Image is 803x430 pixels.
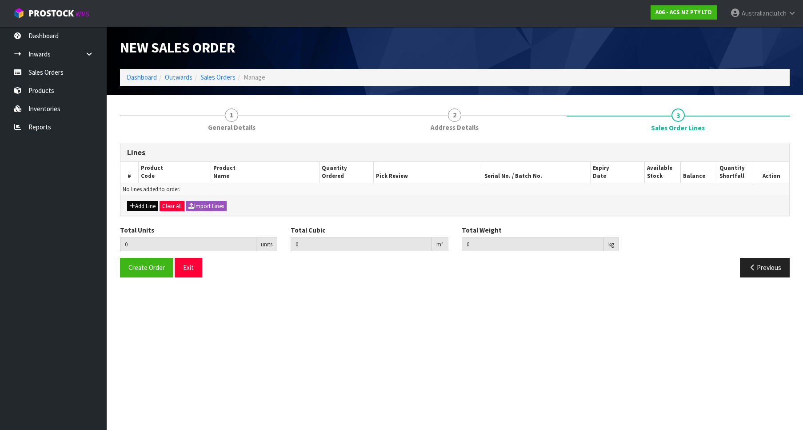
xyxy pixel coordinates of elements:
[120,137,790,284] span: Sales Order Lines
[160,201,184,212] button: Clear All
[482,162,590,183] th: Serial No. / Batch No.
[120,237,256,251] input: Total Units
[139,162,211,183] th: Product Code
[120,183,789,196] td: No lines added to order.
[651,123,705,133] span: Sales Order Lines
[165,73,192,81] a: Outwards
[431,123,479,132] span: Address Details
[127,73,157,81] a: Dashboard
[462,225,502,235] label: Total Weight
[225,109,238,122] span: 1
[448,109,461,122] span: 2
[462,237,604,251] input: Total Weight
[244,73,265,81] span: Manage
[76,10,89,18] small: WMS
[373,162,482,183] th: Pick Review
[128,263,165,272] span: Create Order
[256,237,277,252] div: units
[319,162,373,183] th: Quantity Ordered
[127,201,158,212] button: Add Line
[13,8,24,19] img: cube-alt.png
[753,162,789,183] th: Action
[120,258,173,277] button: Create Order
[127,149,783,157] h3: Lines
[291,225,325,235] label: Total Cubic
[591,162,645,183] th: Expiry Date
[175,258,202,277] button: Exit
[28,8,74,19] span: ProStock
[604,237,619,252] div: kg
[120,39,235,56] span: New Sales Order
[645,162,681,183] th: Available Stock
[655,8,712,16] strong: A06 - ACS NZ PTY LTD
[432,237,448,252] div: m³
[681,162,717,183] th: Balance
[211,162,319,183] th: Product Name
[291,237,431,251] input: Total Cubic
[671,109,685,122] span: 3
[717,162,753,183] th: Quantity Shortfall
[120,225,154,235] label: Total Units
[208,123,256,132] span: General Details
[186,201,227,212] button: Import Lines
[740,258,790,277] button: Previous
[200,73,236,81] a: Sales Orders
[742,9,787,17] span: Australianclutch
[120,162,139,183] th: #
